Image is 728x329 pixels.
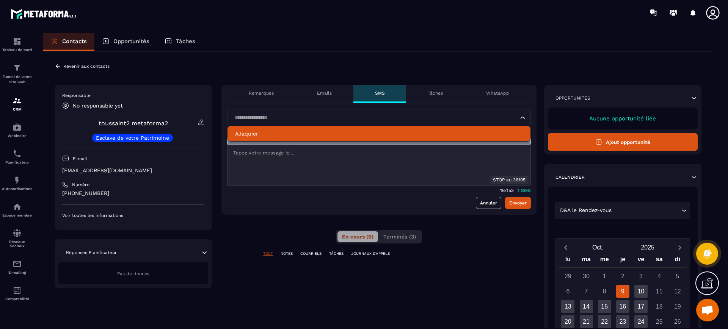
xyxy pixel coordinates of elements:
img: formation [13,96,22,105]
img: email [13,259,22,268]
div: lu [559,254,577,267]
div: 12 [671,285,684,298]
p: Tunnel de vente Site web [2,74,32,85]
p: TÂCHES [329,251,344,256]
p: 16/ [500,188,507,193]
p: Tableau de bord [2,48,32,52]
div: 20 [561,315,574,328]
img: automations [13,123,22,132]
p: Espace membre [2,213,32,217]
a: social-networksocial-networkRéseaux Sociaux [2,223,32,254]
p: Calendrier [555,174,585,180]
p: 1 SMS [518,188,531,193]
p: [EMAIL_ADDRESS][DOMAIN_NAME] [62,167,204,174]
p: Réponses Planificateur [66,249,117,256]
img: automations [13,176,22,185]
div: ma [577,254,595,267]
div: 6 [561,285,574,298]
p: No responsable yet [73,103,123,109]
div: 7 [580,285,593,298]
div: 9 [616,285,629,298]
img: formation [13,37,22,46]
div: 4 [653,270,666,283]
p: Webinaire [2,134,32,138]
div: 25 [653,315,666,328]
p: 153 [507,188,514,193]
input: Search for option [232,114,518,122]
div: 17 [634,300,648,313]
p: Numéro [72,182,89,188]
span: Terminés (3) [383,234,416,240]
a: formationformationTunnel de vente Site web [2,58,32,90]
p: Planificateur [2,160,32,164]
a: Annuler [476,197,501,209]
div: 16 [616,300,629,313]
div: 3 [634,270,648,283]
img: accountant [13,286,22,295]
div: 30 [580,270,593,283]
a: formationformationCRM [2,90,32,117]
button: Envoyer [505,197,531,209]
span: En cours (0) [342,234,373,240]
img: formation [13,63,22,72]
p: Responsable [62,92,204,98]
p: Revenir aux contacts [63,64,110,69]
div: 14 [580,300,593,313]
a: toussaint2 metaforma2 [99,120,168,127]
a: formationformationTableau de bord [2,31,32,58]
a: automationsautomationsAutomatisations [2,170,32,196]
p: Opportunités [555,95,590,101]
div: 10 [634,285,648,298]
p: Esclave de votre Patrimoine [96,135,169,140]
p: E-mailing [2,270,32,274]
button: Next month [673,242,687,253]
a: Contacts [43,33,94,51]
div: Ouvrir le chat [696,299,719,321]
p: Comptabilité [2,297,32,301]
p: COURRIELS [300,251,322,256]
p: Emails [317,90,332,96]
span: Pas de donnée [117,271,150,276]
div: Search for option [555,202,690,219]
div: 18 [653,300,666,313]
div: Search for option [227,109,531,126]
div: di [668,254,687,267]
a: automationsautomationsEspace membre [2,196,32,223]
button: Terminés (3) [379,231,420,242]
div: 8 [598,285,611,298]
div: je [613,254,632,267]
p: Aucune opportunité liée [555,115,690,122]
div: 23 [616,315,629,328]
button: Ajout opportunité [548,133,698,151]
img: social-network [13,229,22,238]
p: [PHONE_NUMBER] [62,190,204,197]
p: Voir toutes les informations [62,212,204,218]
span: D&A le Rendez-vous [559,206,613,215]
div: sa [650,254,668,267]
a: accountantaccountantComptabilité [2,280,32,307]
p: Tâches [176,38,195,45]
a: Opportunités [94,33,157,51]
div: 19 [671,300,684,313]
div: 22 [598,315,611,328]
button: Previous month [559,242,573,253]
p: E-mail [73,156,87,162]
button: Open years overlay [623,241,673,254]
p: Tâches [428,90,443,96]
div: STOP au 36105 [490,176,529,184]
p: Automatisations [2,187,32,191]
div: 2 [616,270,629,283]
div: 24 [634,315,648,328]
p: CRM [2,107,32,111]
div: 5 [671,270,684,283]
img: logo [11,7,79,21]
div: 11 [653,285,666,298]
a: automationsautomationsWebinaire [2,117,32,143]
img: automations [13,202,22,211]
div: 1 [598,270,611,283]
a: emailemailE-mailing [2,254,32,280]
input: Search for option [613,206,679,215]
p: Contacts [62,38,87,45]
a: schedulerschedulerPlanificateur [2,143,32,170]
p: JOURNAUX D'APPELS [351,251,390,256]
